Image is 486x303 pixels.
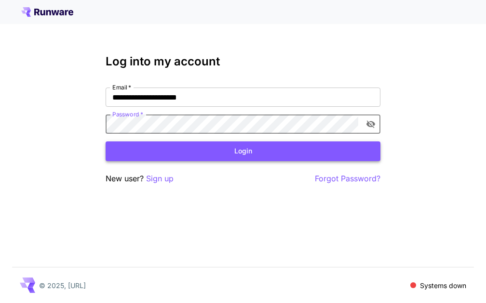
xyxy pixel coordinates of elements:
button: Forgot Password? [315,173,380,185]
button: Login [106,141,380,161]
label: Email [112,83,131,91]
button: Sign up [146,173,174,185]
p: New user? [106,173,174,185]
label: Password [112,110,143,118]
p: Systems down [420,280,466,290]
p: © 2025, [URL] [39,280,86,290]
button: toggle password visibility [362,115,379,133]
h3: Log into my account [106,55,380,68]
